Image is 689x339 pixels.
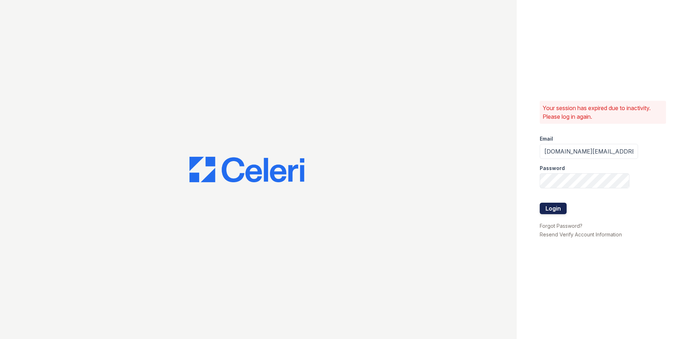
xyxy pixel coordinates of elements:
[189,157,304,183] img: CE_Logo_Blue-a8612792a0a2168367f1c8372b55b34899dd931a85d93a1a3d3e32e68fde9ad4.png
[540,203,567,214] button: Login
[540,231,622,237] a: Resend Verify Account Information
[543,104,663,121] p: Your session has expired due to inactivity. Please log in again.
[540,223,582,229] a: Forgot Password?
[540,135,553,142] label: Email
[540,165,565,172] label: Password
